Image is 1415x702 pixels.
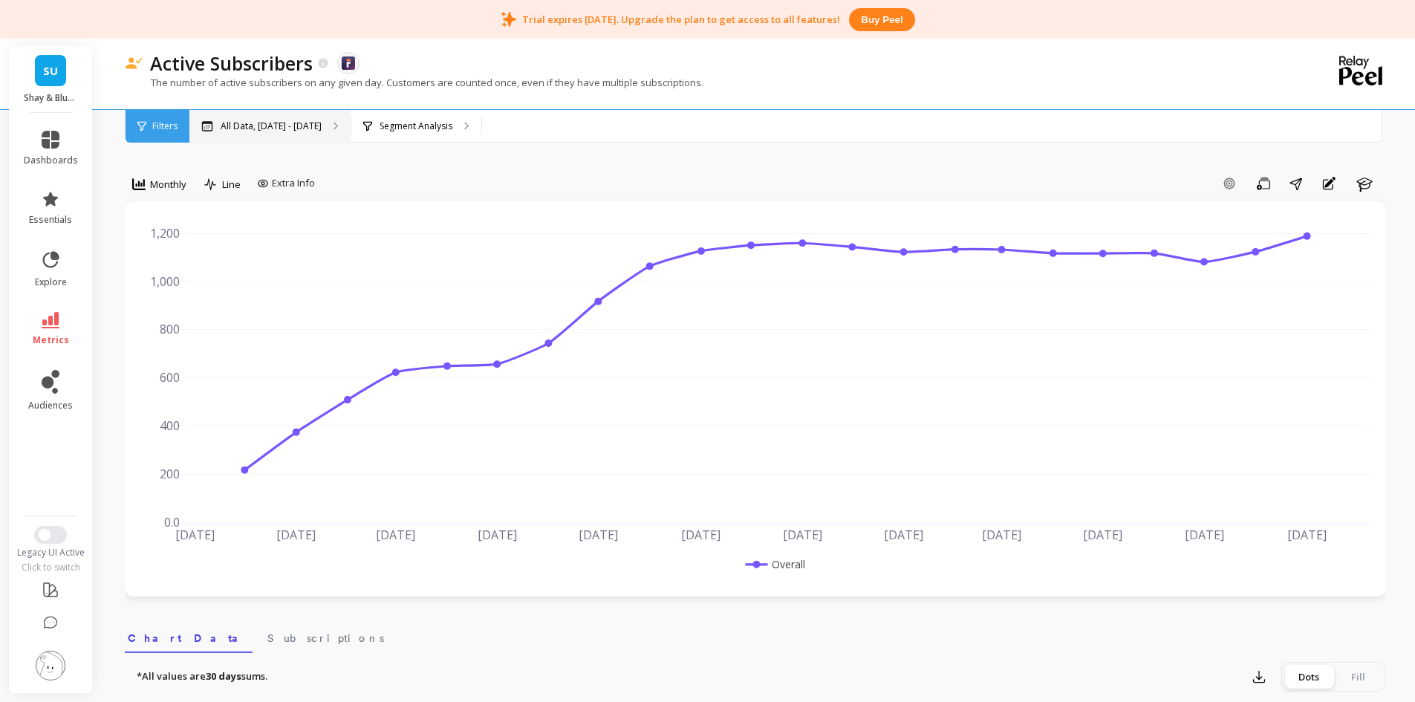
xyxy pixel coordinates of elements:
img: header icon [125,57,143,70]
span: SU [43,62,58,79]
button: Buy peel [849,8,914,31]
div: Click to switch [9,562,93,573]
span: essentials [29,214,72,226]
p: The number of active subscribers on any given day. Customers are counted once, even if they have ... [125,76,703,89]
span: audiences [28,400,73,412]
span: Monthly [150,178,186,192]
img: profile picture [36,651,65,680]
span: Chart Data [128,631,250,646]
span: Line [222,178,241,192]
span: Filters [152,120,178,132]
p: All Data, [DATE] - [DATE] [221,120,322,132]
div: Fill [1333,665,1382,689]
div: Dots [1284,665,1333,689]
p: Shay & Blue USA [24,92,78,104]
p: *All values are sums. [137,669,267,684]
p: Trial expires [DATE]. Upgrade the plan to get access to all features! [522,13,840,26]
img: api.smartrr.svg [342,56,355,70]
p: Segment Analysis [380,120,452,132]
span: metrics [33,334,69,346]
div: Legacy UI Active [9,547,93,559]
span: explore [35,276,67,288]
strong: 30 days [206,669,241,683]
nav: Tabs [125,619,1385,653]
p: Active Subscribers [150,51,313,76]
span: Extra Info [272,176,315,191]
button: Switch to New UI [34,526,67,544]
span: dashboards [24,155,78,166]
span: Subscriptions [267,631,384,646]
